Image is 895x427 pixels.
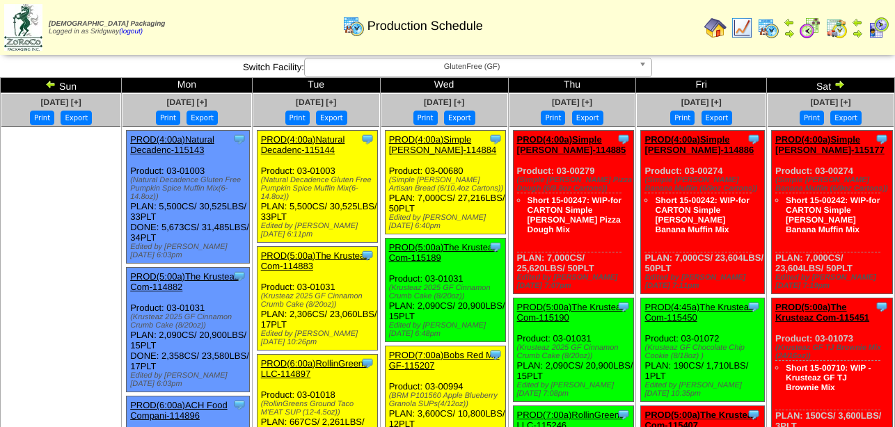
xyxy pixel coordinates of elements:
[232,398,246,412] img: Tooltip
[644,134,754,155] a: PROD(4:00a)Simple [PERSON_NAME]-114886
[30,111,54,125] button: Print
[361,356,374,370] img: Tooltip
[825,17,848,39] img: calendarinout.gif
[41,97,81,107] a: [DATE] [+]
[644,344,763,360] div: (Krusteaz GF Chocolate Chip Cookie (8/18oz) )
[389,284,506,300] div: (Krusteaz 2025 GF Cinnamon Crumb Cake (8/20oz))
[757,17,779,39] img: calendarprod.gif
[641,131,764,294] div: Product: 03-00274 PLAN: 7,000CS / 23,604LBS / 50PLT
[617,300,631,314] img: Tooltip
[261,176,378,201] div: (Natural Decadence Gluten Free Pumpkin Spice Muffin Mix(6-14.8oz))
[644,273,763,290] div: Edited by [PERSON_NAME] [DATE] 7:11pm
[61,111,92,125] button: Export
[261,134,345,155] a: PROD(4:00a)Natural Decadenc-115144
[867,17,889,39] img: calendarcustomer.gif
[875,300,889,314] img: Tooltip
[644,302,753,323] a: PROD(4:45a)The Krusteaz Com-115450
[517,344,634,360] div: (Krusteaz 2025 GF Cinnamon Crumb Cake (8/20oz))
[875,132,889,146] img: Tooltip
[786,195,880,234] a: Short 15-00242: WIP-for CARTON Simple [PERSON_NAME] Banana Muffin Mix
[784,28,795,39] img: arrowright.gif
[261,292,378,309] div: (Krusteaz 2025 GF Cinnamon Crumb Cake (8/20oz))
[122,78,253,93] td: Mon
[261,222,378,239] div: Edited by [PERSON_NAME] [DATE] 6:11pm
[257,131,378,243] div: Product: 03-01003 PLAN: 5,500CS / 30,525LBS / 33PLT
[385,239,506,342] div: Product: 03-01031 PLAN: 2,090CS / 20,900LBS / 15PLT
[704,17,727,39] img: home.gif
[296,97,336,107] a: [DATE] [+]
[130,134,214,155] a: PROD(4:00a)Natural Decadenc-115143
[636,78,767,93] td: Fri
[389,134,497,155] a: PROD(4:00a)Simple [PERSON_NAME]-114884
[389,176,506,193] div: (Simple [PERSON_NAME] Artisan Bread (6/10.4oz Cartons))
[771,131,892,294] div: Product: 03-00274 PLAN: 7,000CS / 23,604LBS / 50PLT
[541,111,565,125] button: Print
[775,134,885,155] a: PROD(4:00a)Simple [PERSON_NAME]-115177
[489,132,502,146] img: Tooltip
[655,195,749,234] a: Short 15-00242: WIP-for CARTON Simple [PERSON_NAME] Banana Muffin Mix
[747,300,761,314] img: Tooltip
[513,298,634,402] div: Product: 03-01031 PLAN: 2,090CS / 20,900LBS / 15PLT
[572,111,603,125] button: Export
[747,408,761,421] img: Tooltip
[852,28,863,39] img: arrowright.gif
[361,132,374,146] img: Tooltip
[49,20,165,35] span: Logged in as Sridgway
[670,111,695,125] button: Print
[385,131,506,234] div: Product: 03-00680 PLAN: 7,000CS / 27,216LBS / 50PLT
[45,79,56,90] img: arrowleft.gif
[644,381,763,398] div: Edited by [PERSON_NAME] [DATE] 10:35pm
[775,302,869,323] a: PROD(5:00a)The Krusteaz Com-115451
[1,78,122,93] td: Sun
[130,176,249,201] div: (Natural Decadence Gluten Free Pumpkin Spice Muffin Mix(6-14.8oz))
[261,358,368,379] a: PROD(6:00a)RollinGreens LLC-114897
[261,330,378,346] div: Edited by [PERSON_NAME] [DATE] 10:26pm
[257,247,378,351] div: Product: 03-01031 PLAN: 2,306CS / 23,060LBS / 17PLT
[389,350,500,371] a: PROD(7:00a)Bobs Red Mill GF-115207
[166,97,207,107] a: [DATE] [+]
[316,111,347,125] button: Export
[641,298,764,402] div: Product: 03-01072 PLAN: 190CS / 1,710LBS / 1PLT
[361,248,374,262] img: Tooltip
[517,302,626,323] a: PROD(5:00a)The Krusteaz Com-115190
[800,111,824,125] button: Print
[517,176,634,193] div: (Simple [PERSON_NAME] Pizza Dough (6/9.8oz Cartons))
[489,348,502,362] img: Tooltip
[786,363,871,392] a: Short 15-00710: WIP - Krusteaz GF TJ Brownie Mix
[528,195,621,234] a: Short 15-00247: WIP-for CARTON Simple [PERSON_NAME] Pizza Dough Mix
[617,408,631,421] img: Tooltip
[413,111,438,125] button: Print
[424,97,464,107] a: [DATE] [+]
[775,273,892,290] div: Edited by [PERSON_NAME] [DATE] 7:19pm
[261,400,378,417] div: (RollinGreens Ground Taco M'EAT SUP (12-4.5oz))
[834,79,845,90] img: arrowright.gif
[784,17,795,28] img: arrowleft.gif
[130,371,249,388] div: Edited by [PERSON_NAME] [DATE] 6:03pm
[731,17,753,39] img: line_graph.gif
[810,97,850,107] a: [DATE] [+]
[4,4,42,51] img: zoroco-logo-small.webp
[775,344,892,360] div: (Krusteaz GF TJ Brownie Mix (24/16oz))
[747,132,761,146] img: Tooltip
[187,111,218,125] button: Export
[799,17,821,39] img: calendarblend.gif
[389,242,498,263] a: PROD(5:00a)The Krusteaz Com-115189
[156,111,180,125] button: Print
[852,17,863,28] img: arrowleft.gif
[310,58,633,75] span: GlutenFree (GF)
[552,97,592,107] a: [DATE] [+]
[389,392,506,408] div: (BRM P101560 Apple Blueberry Granola SUPs(4/12oz))
[252,78,380,93] td: Tue
[130,243,249,259] div: Edited by [PERSON_NAME] [DATE] 6:03pm
[444,111,475,125] button: Export
[830,111,862,125] button: Export
[681,97,722,107] a: [DATE] [+]
[367,19,483,33] span: Production Schedule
